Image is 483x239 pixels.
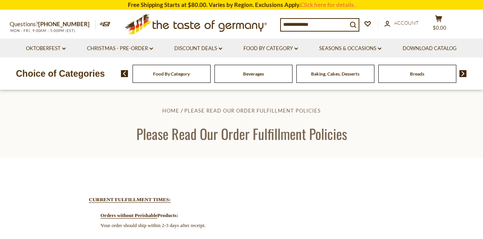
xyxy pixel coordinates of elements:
a: Account [384,19,419,27]
img: next arrow [459,70,467,77]
a: Oktoberfest [26,44,66,53]
a: Baking, Cakes, Desserts [311,71,359,77]
a: [PHONE_NUMBER] [38,20,90,27]
span: MON - FRI, 9:00AM - 5:00PM (EST) [10,29,75,33]
a: Please Read Our Order Fulfillment Policies [184,108,321,114]
span: Account [394,20,419,26]
a: Christmas - PRE-ORDER [87,44,153,53]
span: Your order should ship within 2-3 days after receipt. [100,222,206,228]
h1: Please Read Our Order Fulfillment Policies [24,125,459,142]
strong: Orders without Perishable [100,212,157,218]
img: previous arrow [121,70,128,77]
a: Breads [410,71,424,77]
strong: CURRENT FULFILLMENT TIMES: [89,197,171,202]
button: $0.00 [427,15,450,34]
a: Beverages [243,71,264,77]
a: Discount Deals [174,44,222,53]
p: Questions? [10,19,95,29]
span: $0.00 [433,25,446,31]
a: Click here for details. [300,1,355,8]
a: Home [162,108,179,114]
a: Seasons & Occasions [319,44,381,53]
strong: Products: [157,212,178,218]
a: Food By Category [243,44,298,53]
a: Download Catalog [403,44,457,53]
a: Food By Category [153,71,190,77]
